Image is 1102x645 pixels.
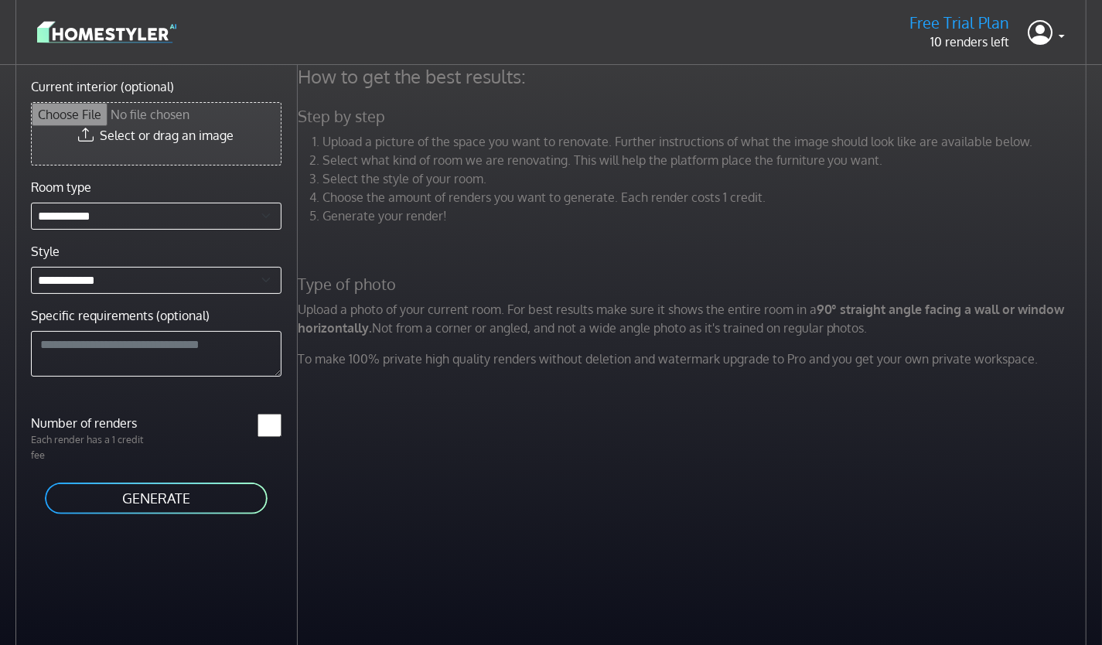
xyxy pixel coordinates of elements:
label: Current interior (optional) [31,77,174,96]
h4: How to get the best results: [288,65,1100,88]
strong: 90° straight angle facing a wall or window horizontally. [298,302,1065,336]
p: Each render has a 1 credit fee [22,432,156,462]
li: Select the style of your room. [322,169,1090,188]
li: Select what kind of room we are renovating. This will help the platform place the furniture you w... [322,151,1090,169]
h5: Free Trial Plan [909,13,1009,32]
li: Choose the amount of renders you want to generate. Each render costs 1 credit. [322,188,1090,206]
label: Style [31,242,60,261]
p: To make 100% private high quality renders without deletion and watermark upgrade to Pro and you g... [288,350,1100,368]
li: Upload a picture of the space you want to renovate. Further instructions of what the image should... [322,132,1090,151]
img: logo-3de290ba35641baa71223ecac5eacb59cb85b4c7fdf211dc9aaecaaee71ea2f8.svg [37,19,176,46]
h5: Type of photo [288,275,1100,294]
p: 10 renders left [909,32,1009,51]
label: Number of renders [22,414,156,432]
p: Upload a photo of your current room. For best results make sure it shows the entire room in a Not... [288,300,1100,337]
label: Room type [31,178,91,196]
h5: Step by step [288,107,1100,126]
button: GENERATE [43,481,269,516]
li: Generate your render! [322,206,1090,225]
label: Specific requirements (optional) [31,306,210,325]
